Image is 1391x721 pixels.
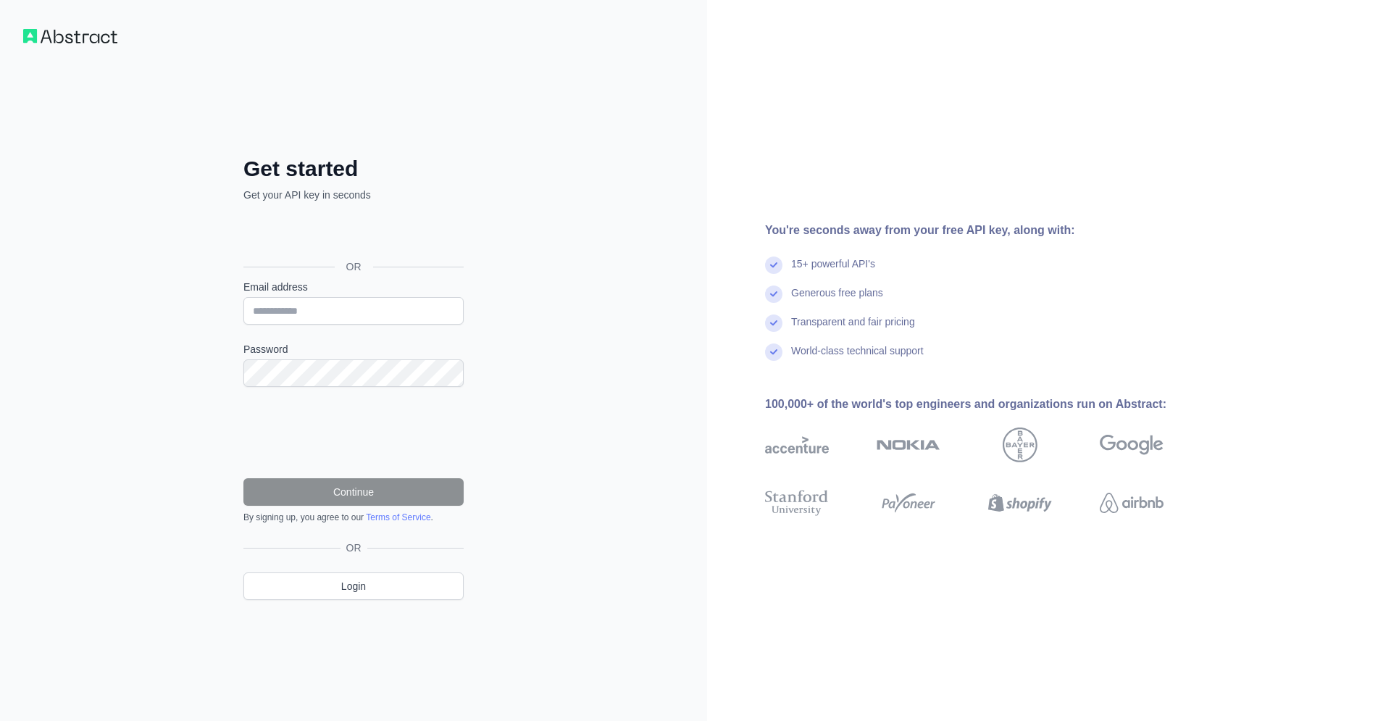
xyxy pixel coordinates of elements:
iframe: reCAPTCHA [243,404,464,461]
button: Continue [243,478,464,506]
img: stanford university [765,487,829,519]
h2: Get started [243,156,464,182]
p: Get your API key in seconds [243,188,464,202]
span: OR [335,259,373,274]
div: Acceder con Google. Se abre en una pestaña nueva [243,218,461,250]
img: bayer [1003,428,1037,462]
img: check mark [765,343,782,361]
a: Terms of Service [366,512,430,522]
div: 100,000+ of the world's top engineers and organizations run on Abstract: [765,396,1210,413]
img: accenture [765,428,829,462]
div: Transparent and fair pricing [791,314,915,343]
div: 15+ powerful API's [791,257,875,286]
div: You're seconds away from your free API key, along with: [765,222,1210,239]
label: Password [243,342,464,357]
img: check mark [765,257,782,274]
img: check mark [765,314,782,332]
div: Generous free plans [791,286,883,314]
span: OR [341,541,367,555]
div: World-class technical support [791,343,924,372]
img: payoneer [877,487,940,519]
img: google [1100,428,1164,462]
img: nokia [877,428,940,462]
iframe: Botón de Acceder con Google [236,218,468,250]
img: Workflow [23,29,117,43]
a: Login [243,572,464,600]
div: By signing up, you agree to our . [243,512,464,523]
img: check mark [765,286,782,303]
img: shopify [988,487,1052,519]
img: airbnb [1100,487,1164,519]
label: Email address [243,280,464,294]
